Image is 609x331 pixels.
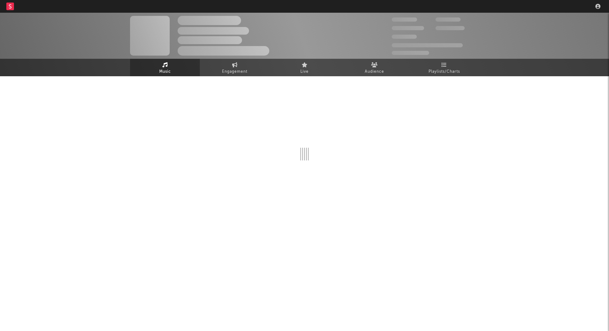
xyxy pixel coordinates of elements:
span: Playlists/Charts [429,68,460,76]
span: 100.000 [435,17,461,22]
span: 50.000.000 [392,26,424,30]
span: Engagement [222,68,247,76]
span: Music [159,68,171,76]
a: Playlists/Charts [409,59,479,76]
a: Engagement [200,59,270,76]
a: Music [130,59,200,76]
span: Audience [365,68,384,76]
span: Jump Score: 85.0 [392,51,429,55]
span: Live [300,68,309,76]
a: Audience [339,59,409,76]
span: 50.000.000 Monthly Listeners [392,43,463,47]
span: 1.000.000 [435,26,465,30]
a: Live [270,59,339,76]
span: 300.000 [392,17,417,22]
span: 100.000 [392,35,417,39]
